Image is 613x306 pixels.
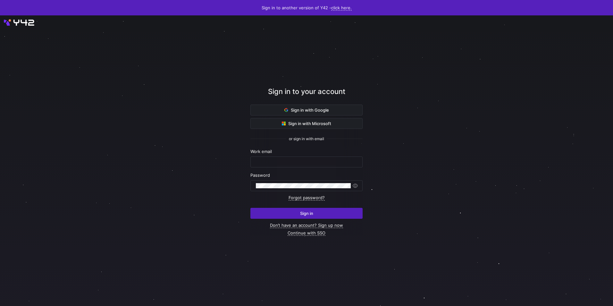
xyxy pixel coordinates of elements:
[289,195,325,200] a: Forgot password?
[300,211,313,216] span: Sign in
[250,149,272,154] span: Work email
[331,5,352,11] a: click here.
[250,86,363,105] div: Sign in to your account
[250,208,363,219] button: Sign in
[282,121,331,126] span: Sign in with Microsoft
[250,105,363,115] button: Sign in with Google
[250,173,270,178] span: Password
[288,230,325,236] a: Continue with SSO
[250,118,363,129] button: Sign in with Microsoft
[289,137,324,141] span: or sign in with email
[284,107,329,113] span: Sign in with Google
[270,223,343,228] a: Don’t have an account? Sign up now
